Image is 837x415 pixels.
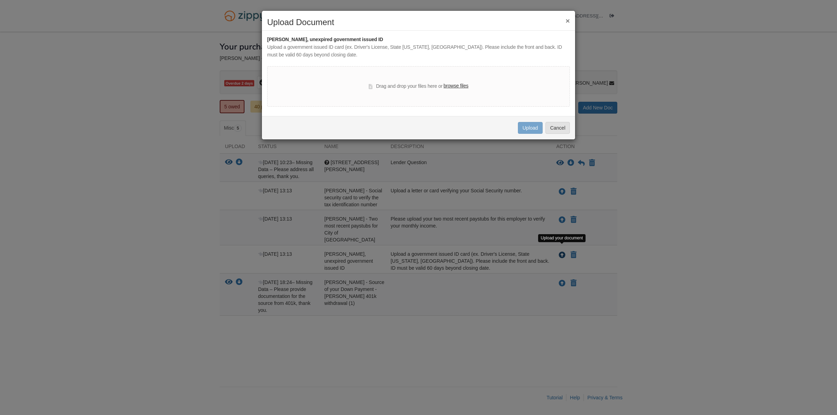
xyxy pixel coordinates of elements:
div: Upload your document [538,234,586,242]
div: Drag and drop your files here or [369,82,468,91]
h2: Upload Document [267,18,570,27]
button: Cancel [545,122,570,134]
button: Upload [518,122,542,134]
label: browse files [444,82,468,90]
div: Upload a government issued ID card (ex. Driver's License, State [US_STATE], [GEOGRAPHIC_DATA]). P... [267,44,570,59]
button: × [566,17,570,24]
div: [PERSON_NAME], unexpired government issued ID [267,36,570,44]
